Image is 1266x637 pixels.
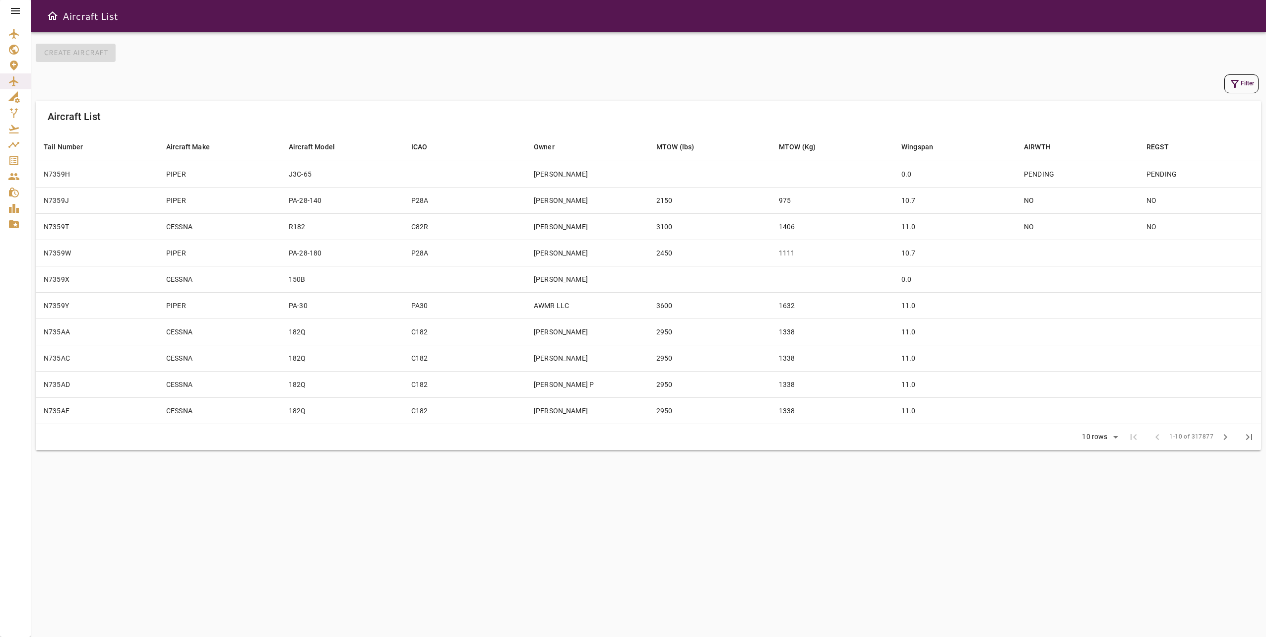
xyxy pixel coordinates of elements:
span: MTOW (lbs) [656,141,707,153]
div: REGST [1146,141,1169,153]
td: 2950 [648,318,771,345]
td: 11.0 [893,397,1016,424]
div: Aircraft Model [289,141,335,153]
td: NO [1139,213,1261,240]
td: N7359X [36,266,158,292]
td: 182Q [281,371,403,397]
td: N735AD [36,371,158,397]
span: Next Page [1213,425,1237,449]
span: Aircraft Model [289,141,348,153]
td: 10.7 [893,187,1016,213]
td: PIPER [158,161,281,187]
td: 11.0 [893,213,1016,240]
td: C182 [403,371,526,397]
td: J3C-65 [281,161,403,187]
td: 2950 [648,397,771,424]
td: N7359T [36,213,158,240]
span: Last Page [1237,425,1261,449]
span: Aircraft Make [166,141,223,153]
span: Tail Number [44,141,96,153]
td: NO [1139,187,1261,213]
td: N7359W [36,240,158,266]
span: First Page [1122,425,1145,449]
td: 1111 [771,240,893,266]
td: [PERSON_NAME] [526,345,648,371]
td: CESSNA [158,213,281,240]
td: 10.7 [893,240,1016,266]
span: Previous Page [1145,425,1169,449]
td: R182 [281,213,403,240]
td: N7359H [36,161,158,187]
td: N7359J [36,187,158,213]
td: AWMR LLC [526,292,648,318]
td: 1338 [771,371,893,397]
span: Wingspan [901,141,946,153]
div: AIRWTH [1024,141,1051,153]
td: 182Q [281,345,403,371]
td: [PERSON_NAME] [526,187,648,213]
td: 2150 [648,187,771,213]
td: 1338 [771,397,893,424]
span: ICAO [411,141,441,153]
td: [PERSON_NAME] P [526,371,648,397]
td: PIPER [158,187,281,213]
td: N735AF [36,397,158,424]
div: MTOW (lbs) [656,141,695,153]
td: P28A [403,240,526,266]
td: CESSNA [158,266,281,292]
td: 1338 [771,318,893,345]
td: 3600 [648,292,771,318]
td: 11.0 [893,292,1016,318]
td: PIPER [158,292,281,318]
td: CESSNA [158,371,281,397]
span: 1-10 of 317877 [1169,432,1213,442]
td: 182Q [281,318,403,345]
span: AIRWTH [1024,141,1064,153]
td: 11.0 [893,345,1016,371]
span: MTOW (Kg) [779,141,828,153]
td: PENDING [1139,161,1261,187]
span: Owner [534,141,568,153]
td: NO [1016,187,1139,213]
button: Open drawer [43,6,63,26]
td: NO [1016,213,1139,240]
td: N735AC [36,345,158,371]
div: Owner [534,141,555,153]
td: C82R [403,213,526,240]
td: 3100 [648,213,771,240]
td: 2950 [648,345,771,371]
div: 10 rows [1076,430,1122,445]
td: [PERSON_NAME] [526,397,648,424]
td: [PERSON_NAME] [526,318,648,345]
td: 975 [771,187,893,213]
td: 2950 [648,371,771,397]
td: PA-28-140 [281,187,403,213]
td: C182 [403,345,526,371]
td: C182 [403,397,526,424]
td: 1406 [771,213,893,240]
td: 0.0 [893,161,1016,187]
td: P28A [403,187,526,213]
td: [PERSON_NAME] [526,240,648,266]
td: 1632 [771,292,893,318]
div: 10 rows [1079,433,1110,441]
td: 11.0 [893,371,1016,397]
td: CESSNA [158,345,281,371]
div: MTOW (Kg) [779,141,816,153]
td: 1338 [771,345,893,371]
td: 150B [281,266,403,292]
h6: Aircraft List [63,8,118,24]
td: CESSNA [158,397,281,424]
span: chevron_right [1219,431,1231,443]
td: PENDING [1016,161,1139,187]
td: N735AA [36,318,158,345]
div: Aircraft Make [166,141,210,153]
div: Tail Number [44,141,83,153]
td: 2450 [648,240,771,266]
span: last_page [1243,431,1255,443]
td: N7359Y [36,292,158,318]
td: [PERSON_NAME] [526,161,648,187]
td: PA30 [403,292,526,318]
td: PA-30 [281,292,403,318]
td: PA-28-180 [281,240,403,266]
